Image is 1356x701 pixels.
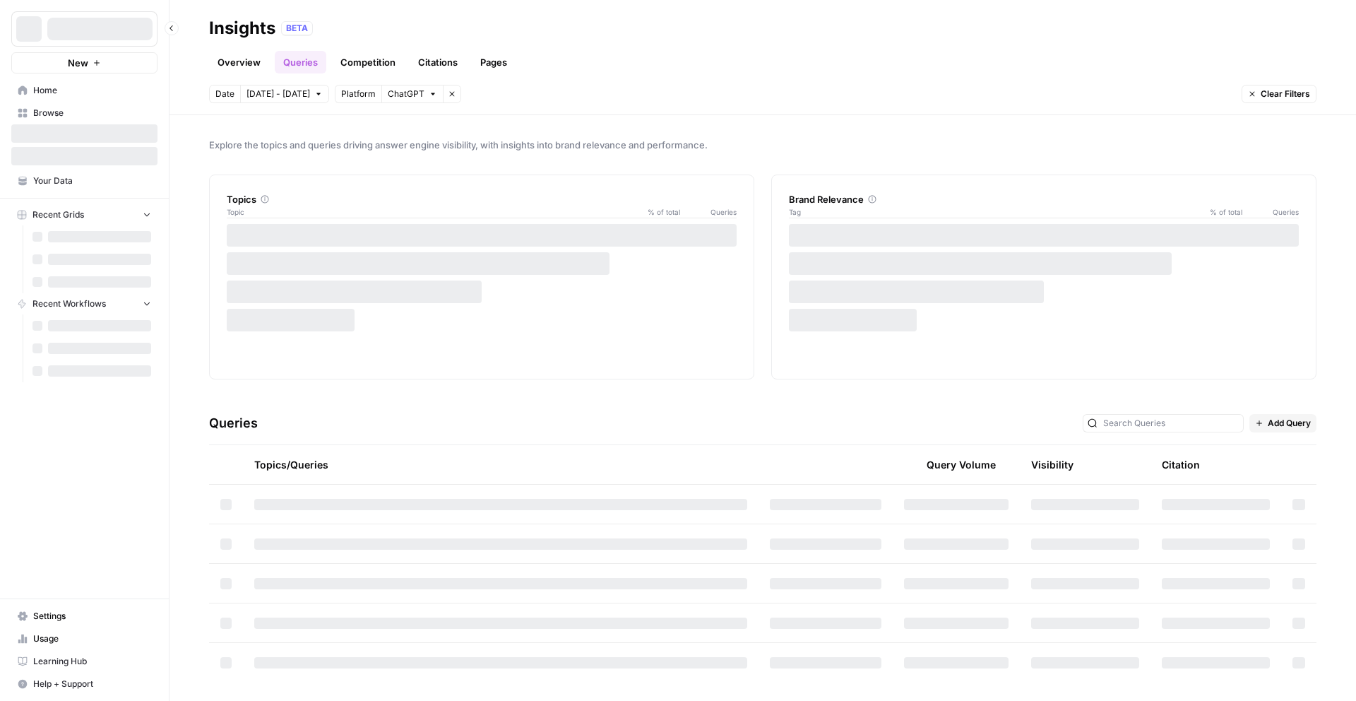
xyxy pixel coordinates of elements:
a: Usage [11,628,157,650]
div: Brand Relevance [789,192,1299,206]
span: Browse [33,107,151,119]
span: [DATE] - [DATE] [246,88,310,100]
span: Explore the topics and queries driving answer engine visibility, with insights into brand relevan... [209,138,1316,152]
a: Your Data [11,170,157,192]
div: BETA [281,21,313,35]
span: Add Query [1268,417,1311,430]
div: Topics [227,192,737,206]
span: Platform [341,88,376,100]
span: Clear Filters [1261,88,1310,100]
span: Query Volume [927,458,996,472]
button: Recent Grids [11,204,157,225]
a: Competition [332,51,404,73]
span: Help + Support [33,678,151,690]
span: % of total [638,206,680,218]
span: Your Data [33,175,151,187]
span: ChatGPT [388,88,424,100]
button: Clear Filters [1242,85,1316,103]
button: [DATE] - [DATE] [240,85,329,103]
span: Date [215,88,234,100]
span: New [68,56,88,70]
h3: Queries [209,413,258,433]
span: Recent Workflows [32,298,106,310]
div: Visibility [1031,458,1073,472]
span: Usage [33,632,151,645]
a: Pages [472,51,516,73]
span: Tag [789,206,1200,218]
a: Overview [209,51,269,73]
span: Queries [1242,206,1299,218]
span: Queries [680,206,737,218]
span: Recent Grids [32,208,84,221]
a: Browse [11,102,157,124]
span: % of total [1200,206,1242,218]
a: Learning Hub [11,650,157,673]
button: Add Query [1249,414,1316,432]
a: Home [11,79,157,102]
span: Home [33,84,151,97]
a: Settings [11,605,157,628]
button: Help + Support [11,673,157,695]
a: Citations [410,51,466,73]
div: Citation [1162,445,1200,484]
button: Recent Workflows [11,293,157,314]
span: Topic [227,206,638,218]
span: Learning Hub [33,655,151,668]
input: Search Queries [1103,416,1239,430]
div: Insights [209,17,275,40]
button: ChatGPT [381,85,443,103]
button: New [11,52,157,73]
div: Topics/Queries [254,445,747,484]
span: Settings [33,610,151,623]
a: Queries [275,51,326,73]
